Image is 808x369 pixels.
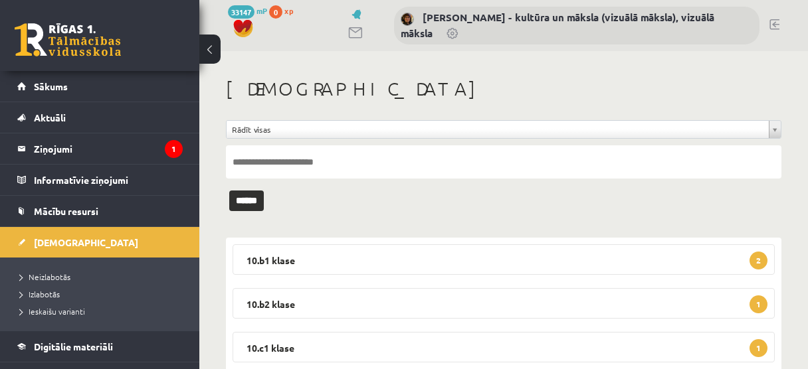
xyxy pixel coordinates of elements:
[20,306,85,317] span: Ieskaišu varianti
[34,165,183,195] legend: Informatīvie ziņojumi
[269,5,282,19] span: 0
[20,271,186,283] a: Neizlabotās
[226,78,781,100] h1: [DEMOGRAPHIC_DATA]
[17,331,183,362] a: Digitālie materiāli
[34,133,183,164] legend: Ziņojumi
[20,289,60,299] span: Izlabotās
[256,5,267,16] span: mP
[17,71,183,102] a: Sākums
[34,340,113,352] span: Digitālie materiāli
[15,23,121,56] a: Rīgas 1. Tālmācības vidusskola
[401,11,714,40] a: [PERSON_NAME] - kultūra un māksla (vizuālā māksla), vizuālā māksla
[284,5,293,16] span: xp
[34,80,68,92] span: Sākums
[233,332,775,362] legend: 10.c1 klase
[17,102,183,133] a: Aktuāli
[269,5,300,16] a: 0 xp
[750,295,767,313] span: 1
[20,305,186,317] a: Ieskaišu varianti
[20,288,186,300] a: Izlabotās
[165,140,183,158] i: 1
[34,205,98,217] span: Mācību resursi
[750,252,767,269] span: 2
[17,196,183,226] a: Mācību resursi
[232,121,763,138] span: Rādīt visas
[233,244,775,275] legend: 10.b1 klase
[20,271,70,282] span: Neizlabotās
[228,5,267,16] a: 33147 mP
[228,5,254,19] span: 33147
[17,133,183,164] a: Ziņojumi1
[227,121,781,138] a: Rādīt visas
[34,111,66,123] span: Aktuāli
[17,165,183,195] a: Informatīvie ziņojumi
[17,227,183,258] a: [DEMOGRAPHIC_DATA]
[34,236,138,248] span: [DEMOGRAPHIC_DATA]
[401,13,414,26] img: Ilze Kolka - kultūra un māksla (vizuālā māksla), vizuālā māksla
[233,288,775,319] legend: 10.b2 klase
[750,339,767,357] span: 1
